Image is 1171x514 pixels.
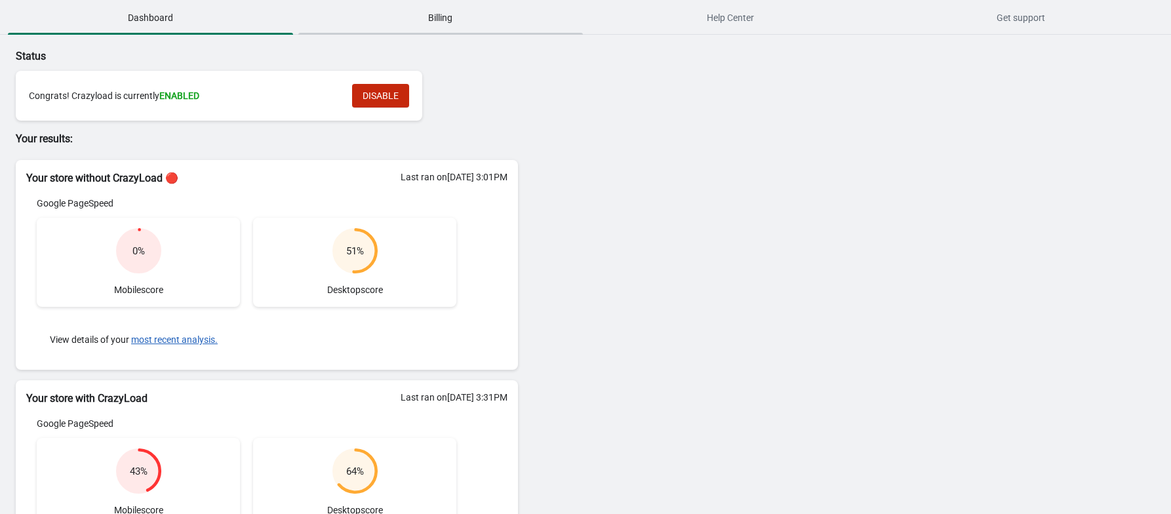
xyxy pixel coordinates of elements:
[131,334,218,345] button: most recent analysis.
[37,320,456,359] div: View details of your
[879,6,1164,30] span: Get support
[363,90,399,101] span: DISABLE
[298,6,584,30] span: Billing
[26,170,507,186] h2: Your store without CrazyLoad 🔴
[29,89,339,102] div: Congrats! Crazyload is currently
[37,218,240,307] div: Mobile score
[26,391,507,406] h2: Your store with CrazyLoad
[159,90,199,101] span: ENABLED
[5,1,296,35] button: Dashboard
[253,218,456,307] div: Desktop score
[132,245,145,258] div: 0 %
[401,391,507,404] div: Last ran on [DATE] 3:31PM
[346,245,364,258] div: 51 %
[8,6,293,30] span: Dashboard
[37,197,456,210] div: Google PageSpeed
[401,170,507,184] div: Last ran on [DATE] 3:01PM
[352,84,409,108] button: DISABLE
[16,131,518,147] p: Your results:
[130,465,148,478] div: 43 %
[16,49,518,64] p: Status
[346,465,364,478] div: 64 %
[588,6,873,30] span: Help Center
[37,417,456,430] div: Google PageSpeed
